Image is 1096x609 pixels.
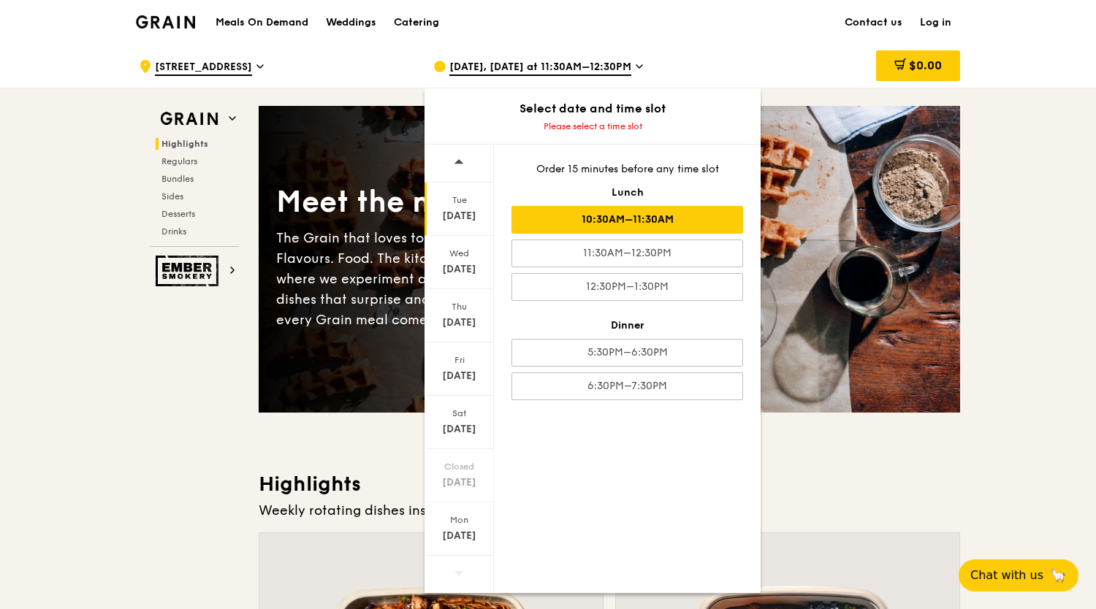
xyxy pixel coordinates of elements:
div: Sat [427,407,492,419]
div: Weddings [326,1,376,45]
div: [DATE] [427,315,492,330]
a: Weddings [317,1,385,45]
span: Drinks [161,226,186,237]
div: [DATE] [427,422,492,437]
span: Highlights [161,139,208,149]
span: Chat with us [970,567,1043,584]
div: The Grain that loves to play. With ingredients. Flavours. Food. The kitchen is our happy place, w... [276,228,609,330]
div: Lunch [511,185,743,200]
img: Grain web logo [156,106,223,132]
div: Wed [427,248,492,259]
div: 11:30AM–12:30PM [511,240,743,267]
div: [DATE] [427,475,492,490]
div: [DATE] [427,369,492,383]
div: [DATE] [427,209,492,223]
div: 5:30PM–6:30PM [511,339,743,367]
button: Chat with us🦙 [959,559,1078,591]
span: Desserts [161,209,195,219]
span: Sides [161,191,183,202]
span: $0.00 [909,58,942,72]
div: Fri [427,354,492,366]
img: Ember Smokery web logo [156,256,223,286]
div: Mon [427,514,492,526]
div: Meet the new Grain [276,183,609,222]
a: Contact us [836,1,911,45]
div: 6:30PM–7:30PM [511,372,743,400]
div: Closed [427,461,492,472]
div: [DATE] [427,262,492,277]
a: Catering [385,1,448,45]
div: [DATE] [427,529,492,543]
span: [DATE], [DATE] at 11:30AM–12:30PM [449,60,631,76]
img: Grain [136,15,195,28]
div: 12:30PM–1:30PM [511,273,743,301]
span: 🦙 [1049,567,1067,584]
div: Please select a time slot [425,120,761,132]
h3: Highlights [259,471,960,497]
span: [STREET_ADDRESS] [155,60,252,76]
h1: Meals On Demand [216,15,308,30]
div: Select date and time slot [425,100,761,118]
div: 10:30AM–11:30AM [511,206,743,234]
div: Thu [427,301,492,313]
div: Catering [394,1,439,45]
a: Log in [911,1,960,45]
div: Weekly rotating dishes inspired by flavours from around the world. [259,500,960,521]
span: Regulars [161,156,197,166]
span: Bundles [161,174,194,184]
div: Dinner [511,318,743,333]
div: Tue [427,194,492,206]
div: Order 15 minutes before any time slot [511,162,743,177]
